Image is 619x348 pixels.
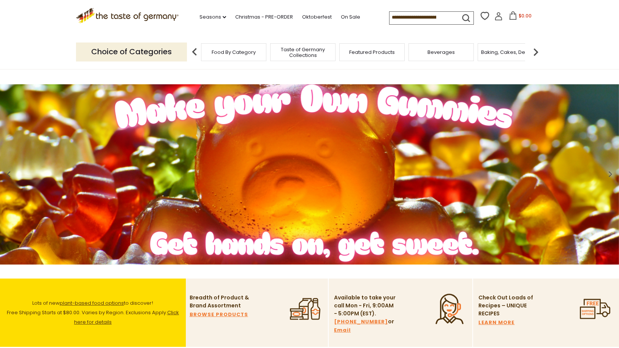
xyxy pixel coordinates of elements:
a: Oktoberfest [302,13,332,21]
a: Beverages [427,49,455,55]
p: Available to take your call Mon - Fri, 9:00AM - 5:00PM (EST). or [334,294,397,334]
p: Check Out Loads of Recipes – UNIQUE RECIPES [478,294,534,318]
button: $0.00 [504,11,537,23]
a: Featured Products [349,49,395,55]
span: $0.00 [519,13,532,19]
a: Email [334,326,351,334]
a: On Sale [341,13,360,21]
a: Food By Category [212,49,256,55]
a: [PHONE_NUMBER] [334,318,388,326]
span: Lots of new to discover! Free Shipping Starts at $80.00. Varies by Region. Exclusions Apply. [7,299,179,326]
a: plant-based food options [60,299,124,307]
a: Seasons [199,13,226,21]
img: previous arrow [187,44,202,60]
p: Choice of Categories [76,43,187,61]
a: Christmas - PRE-ORDER [235,13,293,21]
a: Taste of Germany Collections [272,47,333,58]
p: Breadth of Product & Brand Assortment [190,294,252,310]
a: Baking, Cakes, Desserts [481,49,540,55]
img: next arrow [528,44,543,60]
a: BROWSE PRODUCTS [190,310,248,319]
a: LEARN MORE [478,318,515,327]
